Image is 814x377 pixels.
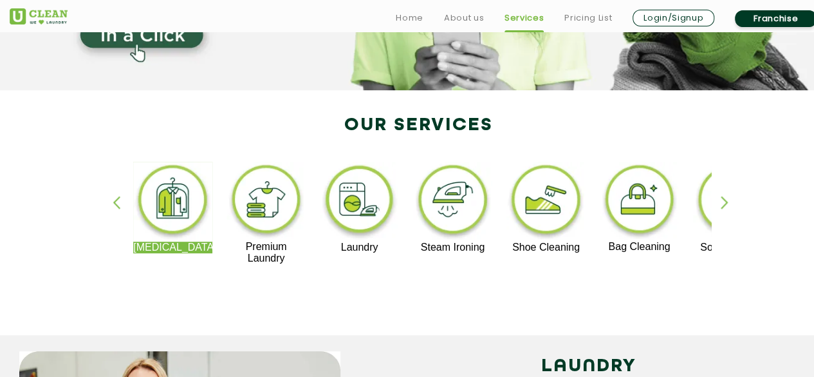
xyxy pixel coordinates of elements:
[444,10,484,26] a: About us
[320,242,399,253] p: Laundry
[600,162,679,241] img: bag_cleaning_11zon.webp
[396,10,423,26] a: Home
[693,162,772,242] img: sofa_cleaning_11zon.webp
[506,242,586,253] p: Shoe Cleaning
[413,162,492,242] img: steam_ironing_11zon.webp
[133,162,212,242] img: dry_cleaning_11zon.webp
[693,242,772,253] p: Sofa Cleaning
[564,10,612,26] a: Pricing List
[227,162,306,241] img: premium_laundry_cleaning_11zon.webp
[320,162,399,242] img: laundry_cleaning_11zon.webp
[413,242,492,253] p: Steam Ironing
[10,8,68,24] img: UClean Laundry and Dry Cleaning
[227,241,306,264] p: Premium Laundry
[133,242,212,253] p: [MEDICAL_DATA]
[504,10,544,26] a: Services
[633,10,714,26] a: Login/Signup
[506,162,586,242] img: shoe_cleaning_11zon.webp
[600,241,679,253] p: Bag Cleaning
